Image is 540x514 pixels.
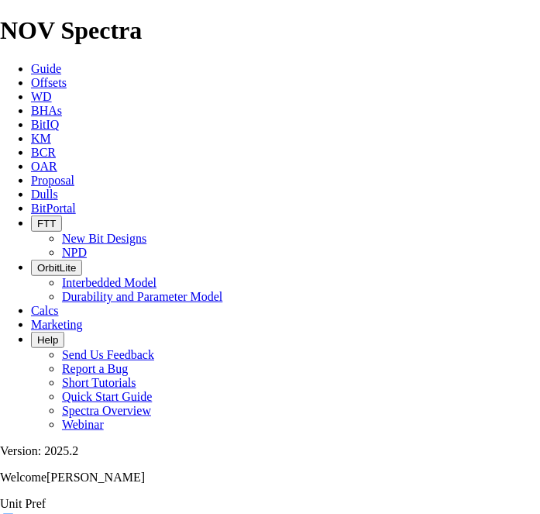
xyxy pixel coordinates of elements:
a: BitIQ [31,118,59,131]
span: OrbitLite [37,262,76,274]
button: Help [31,332,64,348]
span: [PERSON_NAME] [46,471,145,484]
a: Durability and Parameter Model [62,290,223,303]
a: Calcs [31,304,59,317]
button: OrbitLite [31,260,82,276]
a: New Bit Designs [62,232,146,245]
a: KM [31,132,51,145]
a: Spectra Overview [62,404,151,417]
a: BCR [31,146,56,159]
a: BitPortal [31,202,76,215]
a: Interbedded Model [62,276,156,289]
a: Report a Bug [62,362,128,375]
a: Quick Start Guide [62,390,152,403]
a: Short Tutorials [62,376,136,389]
a: Marketing [31,318,83,331]
a: Dulls [31,188,58,201]
a: Offsets [31,76,67,89]
a: Guide [31,62,61,75]
a: Send Us Feedback [62,348,154,361]
span: Help [37,334,58,346]
a: Proposal [31,174,74,187]
a: OAR [31,160,57,173]
a: NPD [62,246,87,259]
a: Webinar [62,418,104,431]
a: WD [31,90,52,103]
span: FTT [37,218,56,229]
a: BHAs [31,104,62,117]
button: FTT [31,216,62,232]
